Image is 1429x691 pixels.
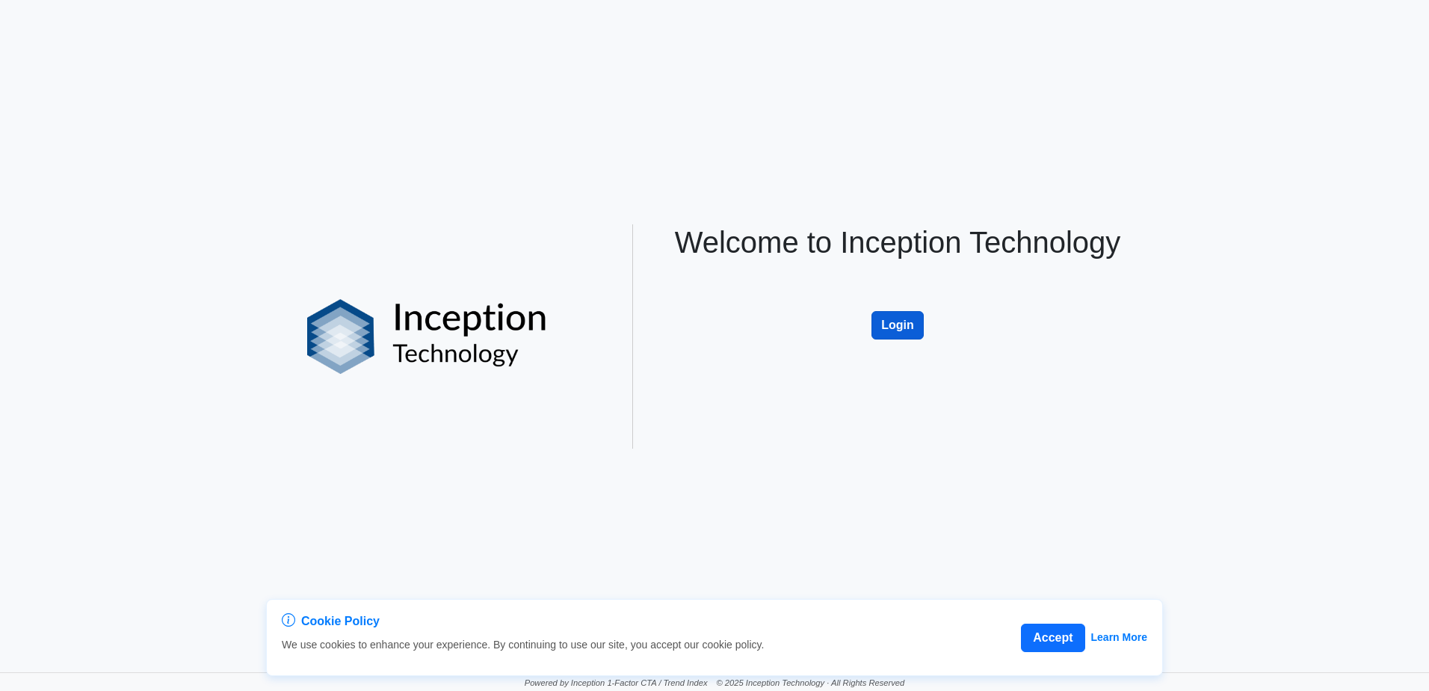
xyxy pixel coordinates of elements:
[871,311,924,340] button: Login
[660,224,1135,260] h1: Welcome to Inception Technology
[301,612,380,630] span: Cookie Policy
[871,295,924,308] a: Login
[282,637,764,653] p: We use cookies to enhance your experience. By continuing to use our site, you accept our cookie p...
[1091,630,1147,645] a: Learn More
[307,299,547,374] img: logo%20black.png
[1021,624,1084,652] button: Accept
